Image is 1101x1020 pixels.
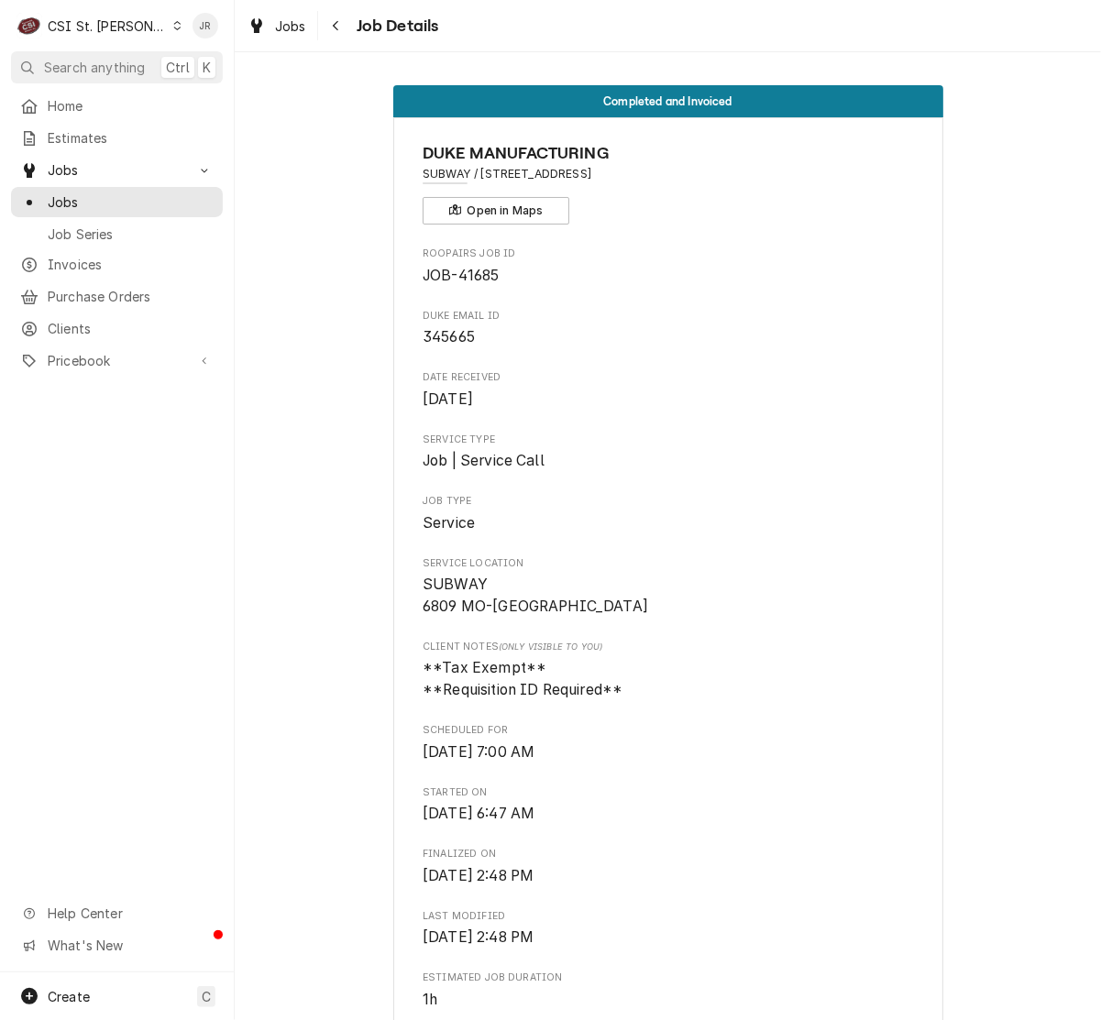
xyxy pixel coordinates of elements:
span: [DATE] 6:47 AM [423,805,534,822]
span: Scheduled For [423,741,913,763]
span: Started On [423,803,913,825]
a: Go to What's New [11,930,223,960]
a: Jobs [240,11,314,41]
span: Address [423,166,913,182]
span: Estimates [48,128,214,148]
div: Finalized On [423,847,913,886]
span: Completed and Invoiced [603,95,732,107]
div: Roopairs Job ID [423,247,913,286]
span: What's New [48,936,212,955]
span: [DATE] 2:48 PM [423,867,534,884]
span: Service Type [423,450,913,472]
span: 345665 [423,328,475,345]
span: Client Notes [423,640,913,654]
span: JOB-41685 [423,267,499,284]
span: [DATE] 7:00 AM [423,743,534,761]
div: DUKE email ID [423,309,913,348]
span: [object Object] [423,657,913,700]
span: Ctrl [166,58,190,77]
span: Scheduled For [423,723,913,738]
div: CSI St. [PERSON_NAME] [48,16,167,36]
a: Jobs [11,187,223,217]
a: Go to Jobs [11,155,223,185]
div: Scheduled For [423,723,913,762]
span: Finalized On [423,847,913,861]
span: **Tax Exempt** **Requisition ID Required** [423,659,622,698]
span: Started On [423,785,913,800]
a: Invoices [11,249,223,280]
span: 1h [423,991,437,1008]
span: Service Type [423,433,913,447]
div: JR [193,13,218,38]
div: CSI St. Louis's Avatar [17,13,42,38]
span: Jobs [48,160,186,180]
span: [DATE] 2:48 PM [423,928,534,946]
div: Last Modified [423,909,913,949]
span: Last Modified [423,909,913,924]
span: Service Location [423,574,913,617]
span: Job Type [423,512,913,534]
span: Clients [48,319,214,338]
span: Jobs [275,16,306,36]
span: DUKE email ID [423,309,913,324]
div: Client Information [423,141,913,225]
button: Search anythingCtrlK [11,51,223,83]
span: Create [48,989,90,1004]
span: Pricebook [48,351,186,370]
a: Go to Help Center [11,898,223,928]
span: [DATE] [423,390,473,408]
a: Clients [11,313,223,344]
span: K [203,58,211,77]
span: Date Received [423,370,913,385]
div: C [17,13,42,38]
span: SUBWAY 6809 MO-[GEOGRAPHIC_DATA] [423,576,648,615]
span: Purchase Orders [48,287,214,306]
button: Open in Maps [423,197,569,225]
div: Estimated Job Duration [423,971,913,1010]
button: Navigate back [322,11,351,40]
div: Job Type [423,494,913,533]
span: Estimated Job Duration [423,971,913,985]
a: Purchase Orders [11,281,223,312]
a: Home [11,91,223,121]
span: Job Type [423,494,913,509]
a: Job Series [11,219,223,249]
span: Name [423,141,913,166]
span: Service Location [423,556,913,571]
span: DUKE email ID [423,326,913,348]
div: [object Object] [423,640,913,701]
a: Go to Pricebook [11,345,223,376]
span: Jobs [48,192,214,212]
span: Job Details [351,14,439,38]
span: Service [423,514,475,532]
span: Home [48,96,214,115]
span: Roopairs Job ID [423,247,913,261]
span: Finalized On [423,865,913,887]
div: Date Received [423,370,913,410]
span: (Only Visible to You) [499,642,602,652]
span: Estimated Job Duration [423,989,913,1011]
div: Service Location [423,556,913,618]
span: Job Series [48,225,214,244]
div: Service Type [423,433,913,472]
span: Last Modified [423,927,913,949]
span: Search anything [44,58,145,77]
span: Job | Service Call [423,452,545,469]
span: C [202,987,211,1006]
span: Help Center [48,904,212,923]
span: Invoices [48,255,214,274]
a: Estimates [11,123,223,153]
span: Date Received [423,389,913,411]
div: Started On [423,785,913,825]
div: Jessica Rentfro's Avatar [193,13,218,38]
div: Status [393,85,943,117]
span: Roopairs Job ID [423,265,913,287]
